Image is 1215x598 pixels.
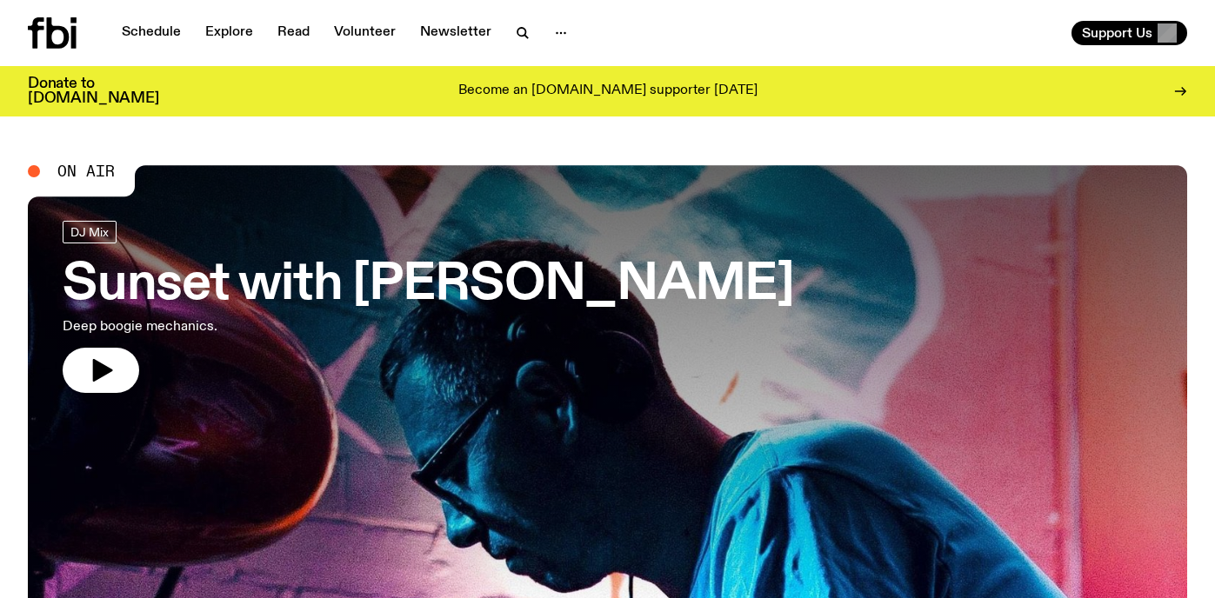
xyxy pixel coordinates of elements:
span: Support Us [1082,25,1152,41]
a: DJ Mix [63,221,117,243]
a: Newsletter [410,21,502,45]
a: Sunset with [PERSON_NAME]Deep boogie mechanics. [63,221,794,393]
a: Read [267,21,320,45]
a: Schedule [111,21,191,45]
a: Volunteer [324,21,406,45]
h3: Sunset with [PERSON_NAME] [63,261,794,309]
h3: Donate to [DOMAIN_NAME] [28,76,159,106]
a: Explore [195,21,264,45]
p: Deep boogie mechanics. [63,316,508,337]
p: Become an [DOMAIN_NAME] supporter [DATE] [458,83,758,99]
span: On Air [57,163,115,179]
span: DJ Mix [70,225,109,238]
button: Support Us [1071,21,1187,45]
